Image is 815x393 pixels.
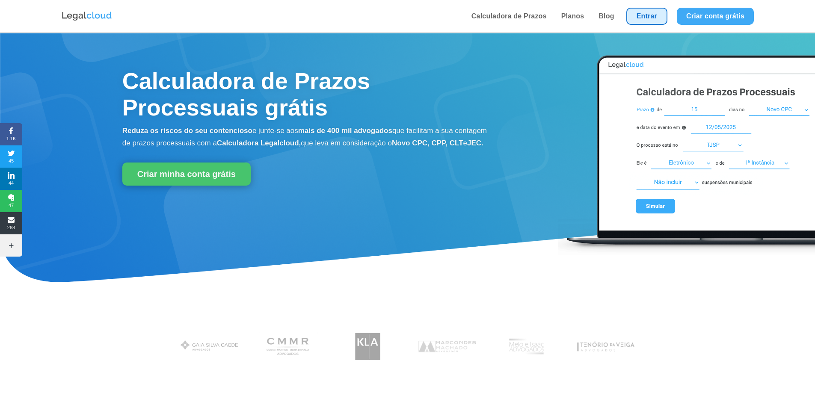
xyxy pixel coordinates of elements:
[61,11,113,22] img: Logo da Legalcloud
[415,328,480,365] img: Marcondes Machado Advogados utilizam a Legalcloud
[494,328,559,365] img: Profissionais do escritório Melo e Isaac Advogados utilizam a Legalcloud
[122,125,489,150] p: e junte-se aos que facilitam a sua contagem de prazos processuais com a que leva em consideração o e
[122,127,252,135] b: Reduza os riscos do seu contencioso
[298,127,392,135] b: mais de 400 mil advogados
[122,68,370,120] span: Calculadora de Prazos Processuais grátis
[177,328,242,365] img: Gaia Silva Gaede Advogados Associados
[256,328,321,365] img: Costa Martins Meira Rinaldi Advogados
[558,46,815,256] img: Calculadora de Prazos Processuais Legalcloud
[217,139,301,147] b: Calculadora Legalcloud,
[122,163,251,186] a: Criar minha conta grátis
[392,139,463,147] b: Novo CPC, CPP, CLT
[335,328,400,365] img: Koury Lopes Advogados
[573,328,638,365] img: Tenório da Veiga Advogados
[558,250,815,257] a: Calculadora de Prazos Processuais Legalcloud
[677,8,754,25] a: Criar conta grátis
[467,139,483,147] b: JEC.
[626,8,667,25] a: Entrar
